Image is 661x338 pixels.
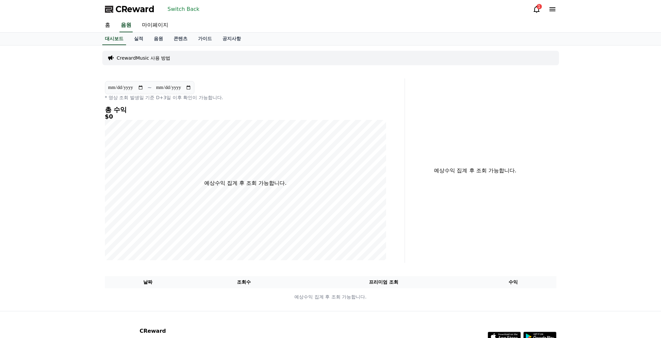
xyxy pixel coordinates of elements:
[105,276,191,288] th: 날짜
[105,294,556,300] p: 예상수익 집계 후 조회 가능합니다.
[297,276,470,288] th: 프리미엄 조회
[533,5,541,13] a: 1
[168,33,193,45] a: 콘텐츠
[105,113,386,120] h5: $0
[102,33,126,45] a: 대시보드
[100,18,116,32] a: 홈
[165,4,202,14] button: Switch Back
[149,33,168,45] a: 음원
[129,33,149,45] a: 실적
[117,55,171,61] a: CrewardMusic 사용 방법
[105,4,154,14] a: CReward
[116,4,154,14] span: CReward
[137,18,174,32] a: 마이페이지
[148,84,152,92] p: ~
[140,327,220,335] p: CReward
[537,4,542,9] div: 1
[193,33,217,45] a: 가이드
[119,18,133,32] a: 음원
[410,167,541,175] p: 예상수익 집계 후 조회 가능합니다.
[105,94,386,101] p: * 영상 조회 발생일 기준 D+3일 이후 확인이 가능합니다.
[470,276,556,288] th: 수익
[217,33,246,45] a: 공지사항
[105,106,386,113] h4: 총 수익
[191,276,297,288] th: 조회수
[204,179,286,187] p: 예상수익 집계 후 조회 가능합니다.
